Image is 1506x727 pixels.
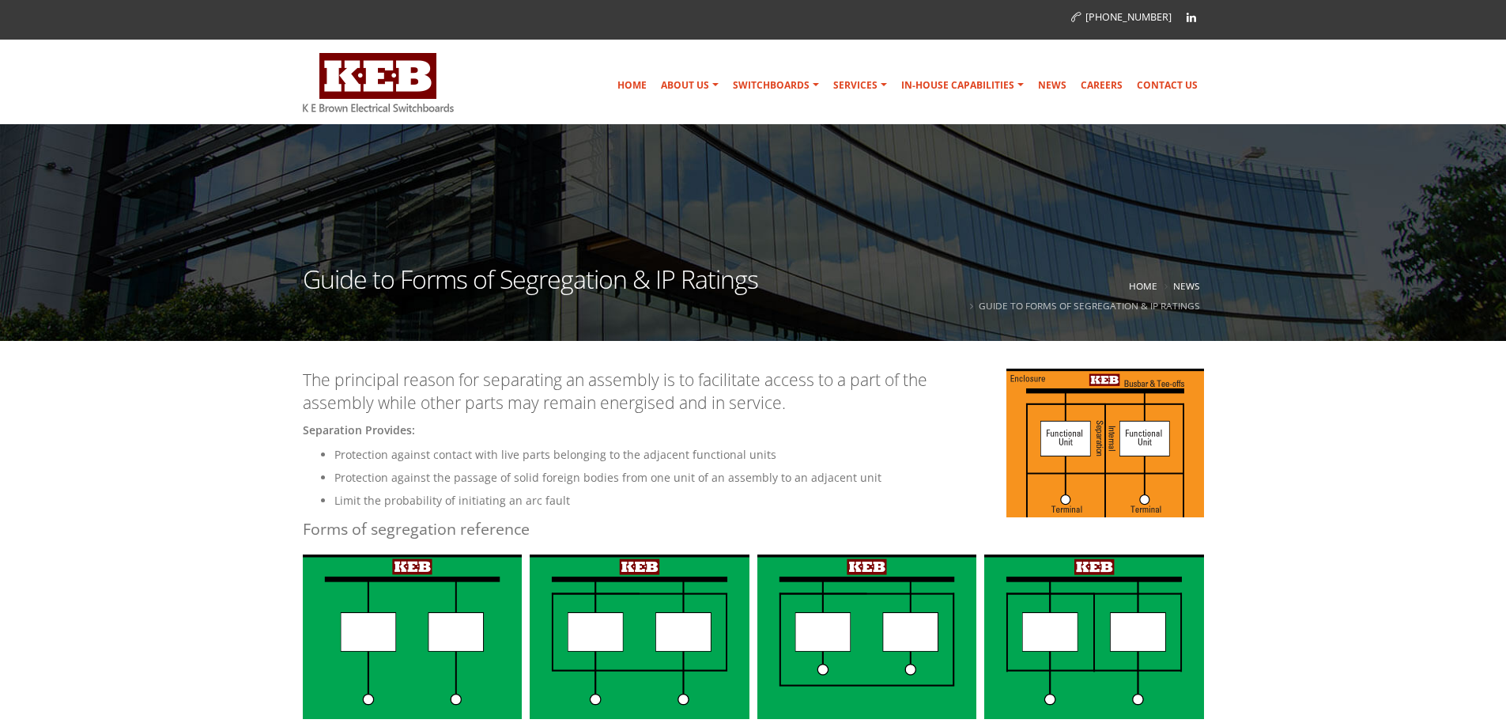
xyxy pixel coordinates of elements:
a: News [1173,279,1200,292]
a: News [1032,70,1073,101]
li: Guide to Forms of Segregation & IP Ratings [966,296,1200,316]
h1: Guide to Forms of Segregation & IP Ratings [303,267,758,312]
a: Contact Us [1130,70,1204,101]
li: Protection against the passage of solid foreign bodies from one unit of an assembly to an adjacen... [334,468,1204,487]
a: Home [611,70,653,101]
h4: Forms of segregation reference [303,518,1204,540]
a: Home [1129,279,1157,292]
a: [PHONE_NUMBER] [1071,10,1172,24]
img: K E Brown Electrical Switchboards [303,53,454,112]
h5: Separation provides: [303,423,1204,437]
li: Protection against contact with live parts belonging to the adjacent functional units [334,445,1204,464]
a: Linkedin [1180,6,1203,29]
p: The principal reason for separating an assembly is to facilitate access to a part of the assembly... [303,369,1204,415]
a: Careers [1074,70,1129,101]
a: Switchboards [727,70,825,101]
li: Limit the probability of initiating an arc fault [334,491,1204,510]
a: In-house Capabilities [895,70,1030,101]
a: About Us [655,70,725,101]
a: Services [827,70,893,101]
